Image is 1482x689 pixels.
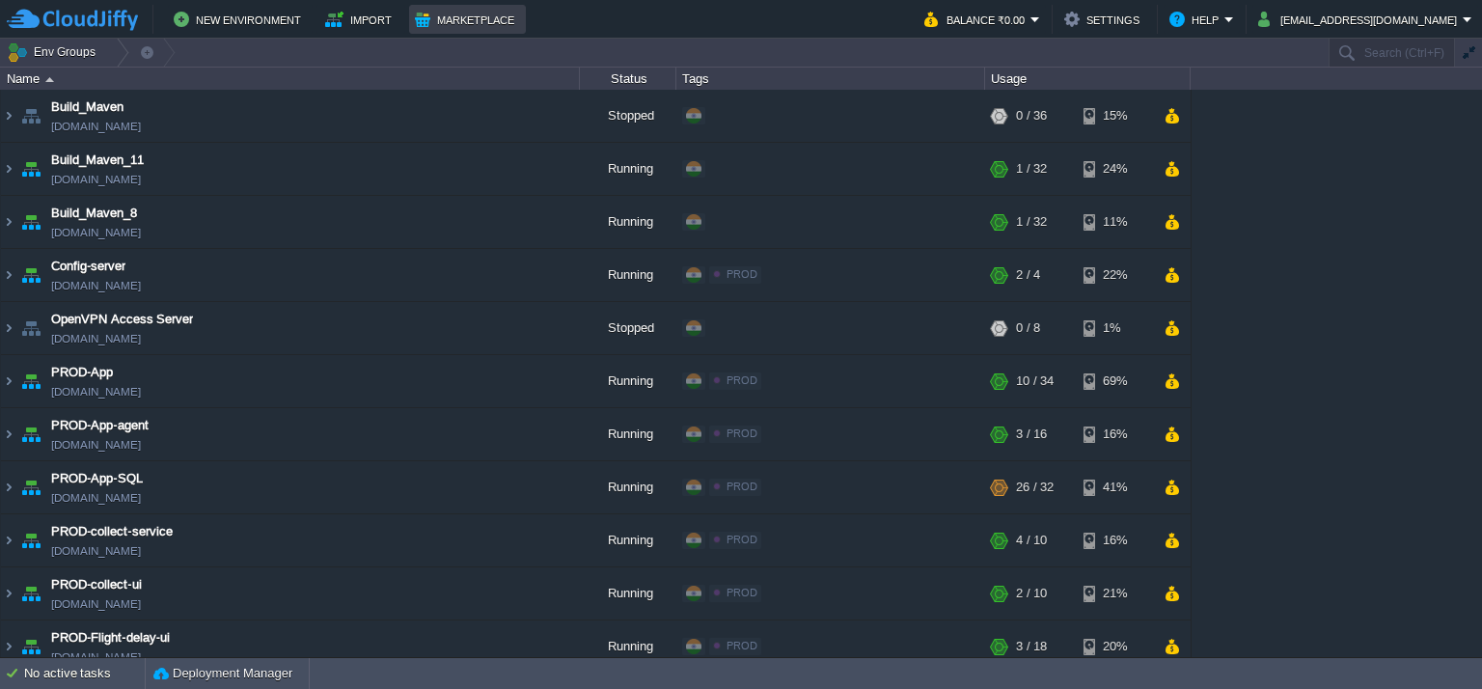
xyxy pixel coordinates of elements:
[24,658,145,689] div: No active tasks
[17,567,44,620] img: AMDAwAAAACH5BAEAAAAALAAAAAABAAEAAAICRAEAOw==
[1016,355,1054,407] div: 10 / 34
[51,276,141,295] a: [DOMAIN_NAME]
[1016,514,1047,566] div: 4 / 10
[51,575,142,594] a: PROD-collect-ui
[1016,302,1040,354] div: 0 / 8
[51,97,123,117] a: Build_Maven
[727,587,757,598] span: PROD
[51,257,125,276] a: Config-server
[1,196,16,248] img: AMDAwAAAACH5BAEAAAAALAAAAAABAAEAAAICRAEAOw==
[51,522,173,541] a: PROD-collect-service
[1258,8,1463,31] button: [EMAIL_ADDRESS][DOMAIN_NAME]
[727,268,757,280] span: PROD
[51,416,149,435] a: PROD-App-agent
[7,8,138,32] img: CloudJiffy
[1016,249,1040,301] div: 2 / 4
[1,620,16,673] img: AMDAwAAAACH5BAEAAAAALAAAAAABAAEAAAICRAEAOw==
[51,594,141,614] a: [DOMAIN_NAME]
[1016,90,1047,142] div: 0 / 36
[727,427,757,439] span: PROD
[1016,461,1054,513] div: 26 / 32
[51,363,113,382] a: PROD-App
[580,249,676,301] div: Running
[51,204,137,223] a: Build_Maven_8
[1016,408,1047,460] div: 3 / 16
[51,382,141,401] a: [DOMAIN_NAME]
[17,355,44,407] img: AMDAwAAAACH5BAEAAAAALAAAAAABAAEAAAICRAEAOw==
[51,469,143,488] a: PROD-App-SQL
[580,196,676,248] div: Running
[174,8,307,31] button: New Environment
[2,68,579,90] div: Name
[727,481,757,492] span: PROD
[1,408,16,460] img: AMDAwAAAACH5BAEAAAAALAAAAAABAAEAAAICRAEAOw==
[1,143,16,195] img: AMDAwAAAACH5BAEAAAAALAAAAAABAAEAAAICRAEAOw==
[580,302,676,354] div: Stopped
[325,8,398,31] button: Import
[1084,196,1146,248] div: 11%
[1084,302,1146,354] div: 1%
[51,310,193,329] a: OpenVPN Access Server
[17,196,44,248] img: AMDAwAAAACH5BAEAAAAALAAAAAABAAEAAAICRAEAOw==
[1084,143,1146,195] div: 24%
[51,329,141,348] a: [DOMAIN_NAME]
[580,355,676,407] div: Running
[1016,620,1047,673] div: 3 / 18
[1016,196,1047,248] div: 1 / 32
[45,77,54,82] img: AMDAwAAAACH5BAEAAAAALAAAAAABAAEAAAICRAEAOw==
[580,620,676,673] div: Running
[1084,620,1146,673] div: 20%
[1084,90,1146,142] div: 15%
[580,90,676,142] div: Stopped
[153,664,292,683] button: Deployment Manager
[727,640,757,651] span: PROD
[17,514,44,566] img: AMDAwAAAACH5BAEAAAAALAAAAAABAAEAAAICRAEAOw==
[415,8,520,31] button: Marketplace
[1084,461,1146,513] div: 41%
[51,541,141,561] a: [DOMAIN_NAME]
[17,143,44,195] img: AMDAwAAAACH5BAEAAAAALAAAAAABAAEAAAICRAEAOw==
[51,488,141,508] span: [DOMAIN_NAME]
[677,68,984,90] div: Tags
[51,648,141,667] a: [DOMAIN_NAME]
[1,90,16,142] img: AMDAwAAAACH5BAEAAAAALAAAAAABAAEAAAICRAEAOw==
[1084,249,1146,301] div: 22%
[1084,355,1146,407] div: 69%
[17,461,44,513] img: AMDAwAAAACH5BAEAAAAALAAAAAABAAEAAAICRAEAOw==
[1,461,16,513] img: AMDAwAAAACH5BAEAAAAALAAAAAABAAEAAAICRAEAOw==
[51,628,170,648] a: PROD-Flight-delay-ui
[1,567,16,620] img: AMDAwAAAACH5BAEAAAAALAAAAAABAAEAAAICRAEAOw==
[580,461,676,513] div: Running
[17,408,44,460] img: AMDAwAAAACH5BAEAAAAALAAAAAABAAEAAAICRAEAOw==
[727,534,757,545] span: PROD
[1016,567,1047,620] div: 2 / 10
[580,143,676,195] div: Running
[1,514,16,566] img: AMDAwAAAACH5BAEAAAAALAAAAAABAAEAAAICRAEAOw==
[1064,8,1145,31] button: Settings
[7,39,102,66] button: Env Groups
[580,408,676,460] div: Running
[1084,514,1146,566] div: 16%
[727,374,757,386] span: PROD
[51,170,141,189] span: [DOMAIN_NAME]
[1,355,16,407] img: AMDAwAAAACH5BAEAAAAALAAAAAABAAEAAAICRAEAOw==
[51,117,141,136] span: [DOMAIN_NAME]
[924,8,1030,31] button: Balance ₹0.00
[51,223,141,242] span: [DOMAIN_NAME]
[17,302,44,354] img: AMDAwAAAACH5BAEAAAAALAAAAAABAAEAAAICRAEAOw==
[580,567,676,620] div: Running
[1016,143,1047,195] div: 1 / 32
[51,151,144,170] a: Build_Maven_11
[1,249,16,301] img: AMDAwAAAACH5BAEAAAAALAAAAAABAAEAAAICRAEAOw==
[17,90,44,142] img: AMDAwAAAACH5BAEAAAAALAAAAAABAAEAAAICRAEAOw==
